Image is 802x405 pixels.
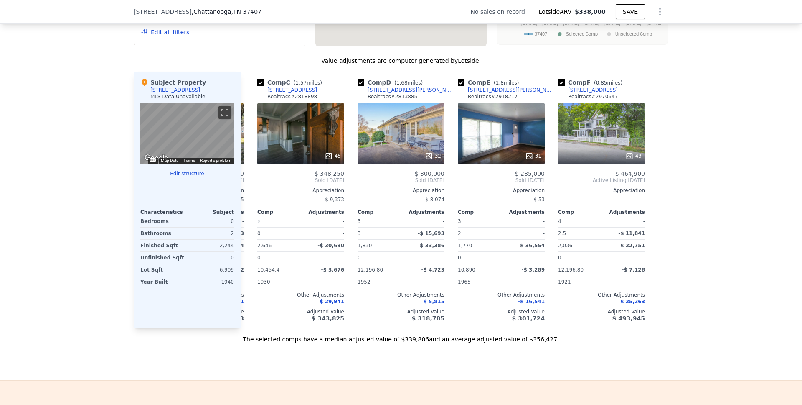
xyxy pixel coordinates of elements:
div: [STREET_ADDRESS] [150,87,200,93]
a: [STREET_ADDRESS] [257,87,317,93]
span: 2,646 [257,243,272,249]
div: Comp C [257,78,325,87]
span: 1.68 [396,80,408,86]
button: SAVE [616,4,645,19]
span: Lotside ARV [539,8,575,16]
span: Sold [DATE] [458,177,545,184]
span: $ 464,900 [615,170,645,177]
span: 0.85 [596,80,607,86]
span: Sold [DATE] [358,177,444,184]
span: -$ 30,690 [317,243,344,249]
div: 43 [625,152,642,160]
span: -$ 16,541 [518,299,545,305]
button: Edit all filters [141,28,189,36]
div: Map [140,103,234,164]
div: Subject [187,209,234,215]
div: 31 [525,152,541,160]
div: Value adjustments are computer generated by Lotside . [134,56,668,65]
div: - [403,276,444,288]
div: Other Adjustments [257,292,344,298]
span: $ 5,815 [424,299,444,305]
span: ( miles) [290,80,325,86]
div: Other Adjustments [558,292,645,298]
div: Comp [358,209,401,215]
div: Comp F [558,78,626,87]
div: 45 [325,152,341,160]
text: [DATE] [647,20,662,26]
div: Street View [140,103,234,164]
div: - [403,252,444,264]
div: Appreciation [558,187,645,194]
span: $ 33,386 [420,243,444,249]
div: [STREET_ADDRESS] [267,87,317,93]
div: Adjusted Value [358,308,444,315]
div: 1965 [458,276,500,288]
div: Appreciation [358,187,444,194]
div: - [403,215,444,227]
div: Characteristics [140,209,187,215]
a: Terms (opens in new tab) [183,158,195,163]
span: 1,830 [358,243,372,249]
div: Subject Property [140,78,206,87]
div: - [302,228,344,239]
span: 1.8 [496,80,504,86]
div: 1930 [257,276,299,288]
span: 4 [558,218,561,224]
div: Finished Sqft [140,240,185,251]
span: -$ 53 [532,197,545,202]
div: Realtracs # 2970647 [568,93,618,100]
div: 2 [189,228,234,239]
span: $ 348,250 [315,170,344,177]
div: 0 [257,215,299,227]
button: Map Data [161,158,178,164]
div: - [302,252,344,264]
div: Comp [558,209,601,215]
div: Lot Sqft [140,264,185,276]
a: Open this area in Google Maps (opens a new window) [142,153,170,164]
span: 0 [257,255,261,261]
a: [STREET_ADDRESS] [558,87,618,93]
div: - [603,276,645,288]
div: Adjusted Value [558,308,645,315]
div: - [503,228,545,239]
span: $ 318,785 [412,315,444,322]
text: Unselected Comp [615,31,652,37]
span: 10,454.4 [257,267,279,273]
span: $ 285,000 [515,170,545,177]
text: [DATE] [521,20,537,26]
span: $ 300,000 [415,170,444,177]
span: , TN 37407 [231,8,261,15]
span: $ 9,373 [325,197,344,202]
div: Adjusted Value [257,308,344,315]
div: - [503,252,545,264]
div: Adjustments [301,209,344,215]
span: -$ 4,723 [421,267,444,273]
div: Bedrooms [140,215,185,227]
span: $ 22,751 [620,243,645,249]
div: 1940 [189,276,234,288]
span: [STREET_ADDRESS] [134,8,192,16]
div: - [503,276,545,288]
span: $ 36,554 [520,243,545,249]
span: 3 [458,218,461,224]
a: [STREET_ADDRESS][PERSON_NAME] [358,87,454,93]
span: 0 [358,255,361,261]
span: -$ 15,693 [418,231,444,236]
span: ( miles) [490,80,522,86]
div: 1952 [358,276,399,288]
span: -$ 3,289 [522,267,545,273]
span: $ 29,941 [320,299,344,305]
span: 3 [358,218,361,224]
span: 10,890 [458,267,475,273]
span: $ 343,825 [312,315,344,322]
text: [DATE] [604,20,620,26]
div: Adjustments [401,209,444,215]
div: Bathrooms [140,228,185,239]
span: 1,770 [458,243,472,249]
span: -$ 3,676 [321,267,344,273]
div: Adjustments [601,209,645,215]
div: Comp [257,209,301,215]
div: Appreciation [458,187,545,194]
div: The selected comps have a median adjusted value of $339,806 and an average adjusted value of $356... [134,328,668,343]
img: Google [142,153,170,164]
